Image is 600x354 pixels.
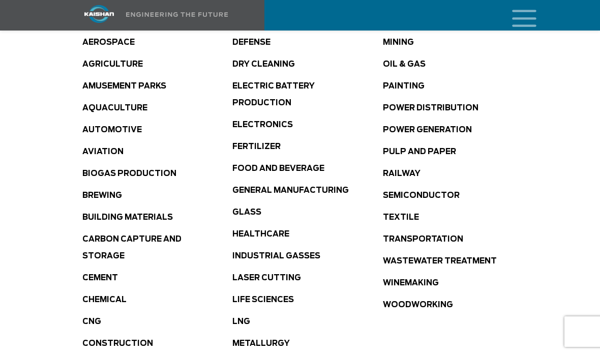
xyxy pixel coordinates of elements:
a: CNG [82,318,101,326]
a: Agriculture [82,61,143,68]
a: Laser Cutting [232,274,301,282]
a: Industrial Gasses [232,252,320,260]
img: kaishan logo [61,5,137,23]
a: Textile [383,214,419,221]
a: Oil & Gas [383,61,426,68]
a: Power Generation [383,126,472,134]
a: Automotive [82,126,142,134]
a: Healthcare [232,230,289,238]
a: Construction [82,340,153,347]
a: Woodworking [383,301,453,309]
a: Semiconductor [383,192,460,199]
a: Aviation [82,148,124,156]
a: General Manufacturing [232,187,349,194]
a: Dry Cleaning [232,61,295,68]
a: Wastewater Treatment [383,257,497,265]
a: Fertilizer [232,143,281,151]
a: Metallurgy [232,340,290,347]
a: Amusement Parks [82,82,166,90]
a: Building Materials [82,214,173,221]
a: Electronics [232,121,293,129]
a: Chemical [82,296,127,304]
a: Food and Beverage [232,165,324,172]
a: LNG [232,318,250,326]
a: Carbon Capture and Storage [82,235,182,260]
a: Winemaking [383,279,439,287]
a: Biogas production [82,170,176,178]
a: Aquaculture [82,104,147,112]
a: Power Distribution [383,104,478,112]
a: Transportation [383,235,463,243]
a: Brewing [82,192,122,199]
a: Pulp and Paper [383,148,456,156]
img: Engineering the future [126,12,228,17]
a: Cement [82,274,118,282]
a: Painting [383,82,425,90]
a: Life Sciences [232,296,294,304]
a: Aerospace [82,39,135,46]
a: Mining [383,39,414,46]
a: Railway [383,170,421,178]
a: Electric Battery Production [232,82,315,107]
a: Glass [232,209,261,216]
a: mobile menu [508,7,525,24]
a: Defense [232,39,271,46]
